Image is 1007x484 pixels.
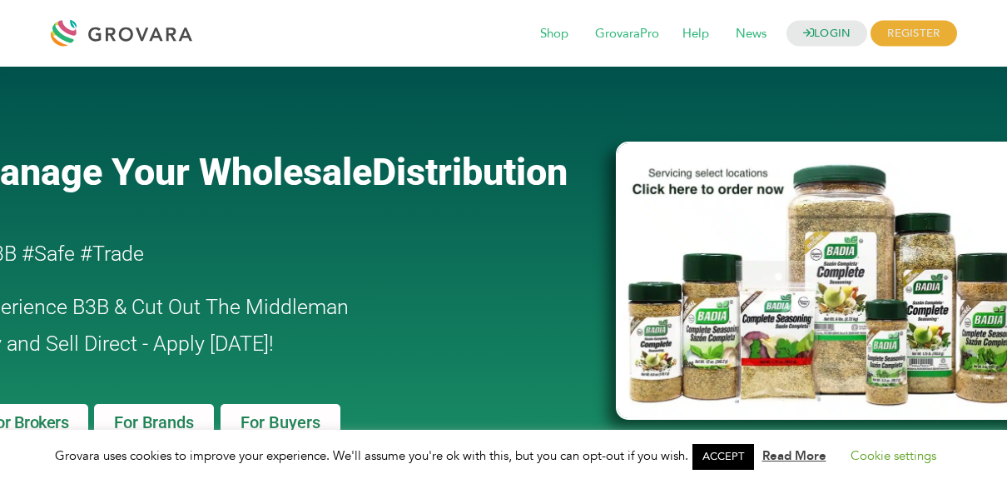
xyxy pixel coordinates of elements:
span: News [724,18,778,50]
span: For Brands [114,414,193,431]
span: REGISTER [871,21,956,47]
a: Help [671,25,721,43]
a: LOGIN [786,21,868,47]
span: Distribution [372,150,568,194]
a: News [724,25,778,43]
span: GrovaraPro [583,18,671,50]
a: GrovaraPro [583,25,671,43]
a: Read More [762,447,826,464]
a: ACCEPT [692,444,754,470]
span: For Buyers [241,414,320,431]
span: Help [671,18,721,50]
a: Shop [528,25,580,43]
a: For Brands [94,404,213,441]
a: Cookie settings [851,447,936,464]
a: For Buyers [221,404,340,441]
span: Shop [528,18,580,50]
span: Grovara uses cookies to improve your experience. We'll assume you're ok with this, but you can op... [55,447,953,464]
